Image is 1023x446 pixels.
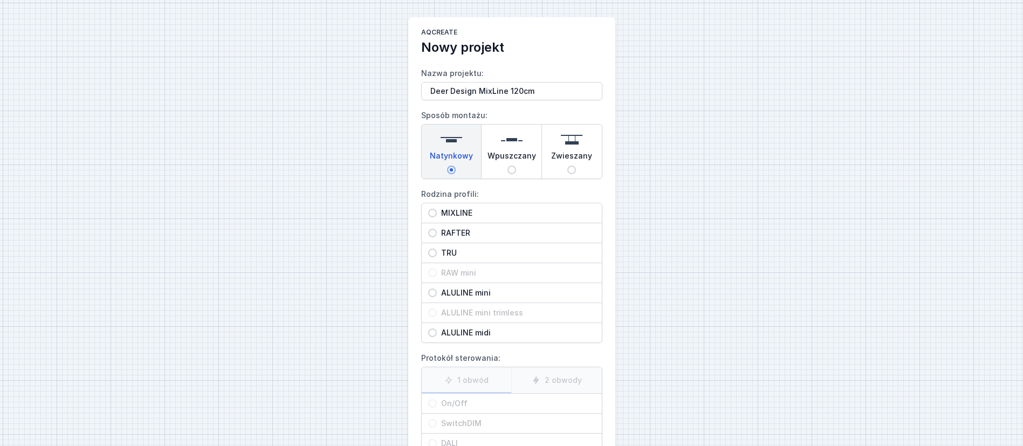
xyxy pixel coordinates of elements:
[428,289,437,297] input: ALULINE mini
[428,229,437,237] input: RAFTER
[421,65,602,100] label: Nazwa projektu:
[501,129,523,150] img: recessed.svg
[421,28,602,39] h1: AQcreate
[421,186,602,343] label: Rodzina profili:
[441,129,462,150] img: surface.svg
[488,150,536,166] span: Wpuszczany
[437,208,595,218] span: MIXLINE
[507,166,516,174] input: Wpuszczany
[421,39,602,56] h2: Nowy projekt
[447,166,456,174] input: Natynkowy
[421,107,602,179] label: Sposób montażu:
[551,150,592,166] span: Zwieszany
[430,150,473,166] span: Natynkowy
[428,209,437,217] input: MIXLINE
[437,228,595,238] span: RAFTER
[437,248,595,258] span: TRU
[421,82,602,100] input: Nazwa projektu:
[428,328,437,337] input: ALULINE midi
[428,249,437,257] input: TRU
[437,327,595,338] span: ALULINE midi
[437,287,595,298] span: ALULINE mini
[567,166,576,174] input: Zwieszany
[561,129,582,150] img: suspended.svg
